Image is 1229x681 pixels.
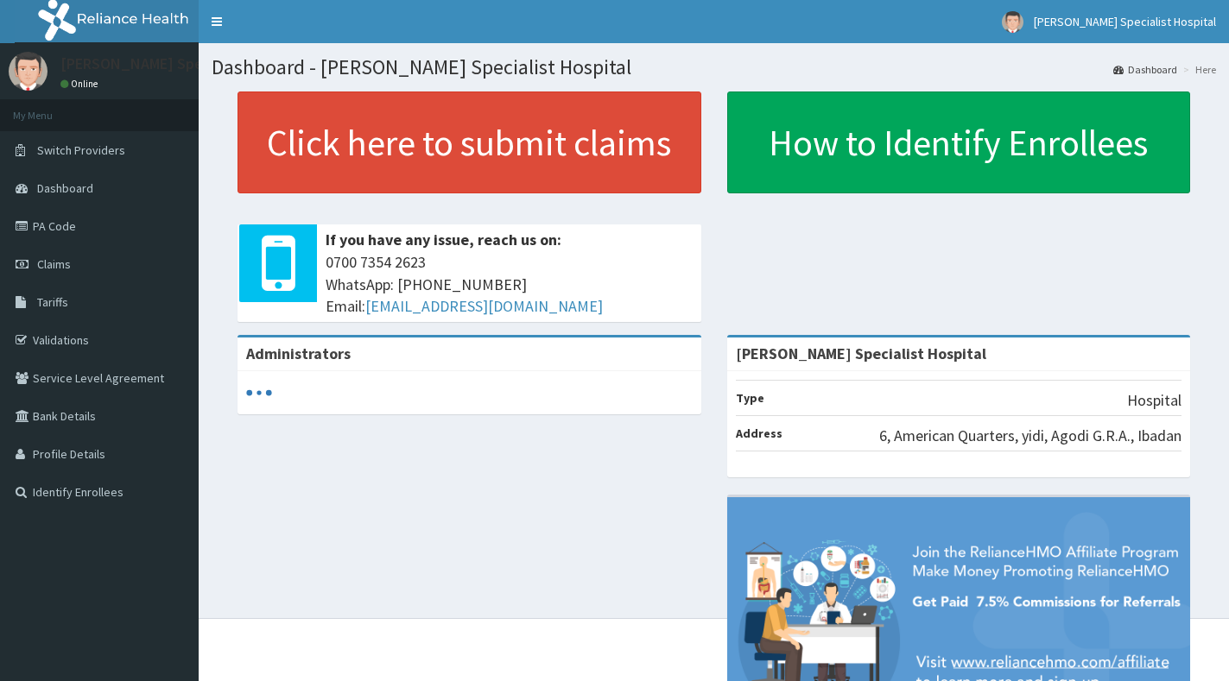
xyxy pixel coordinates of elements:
img: User Image [9,52,48,91]
span: Claims [37,256,71,272]
a: How to Identify Enrollees [727,91,1191,193]
a: Click here to submit claims [238,91,701,193]
span: Switch Providers [37,142,125,158]
p: 6, American Quarters, yidi, Agodi G.R.A., Ibadan [879,425,1181,447]
b: Administrators [246,344,351,363]
svg: audio-loading [246,380,272,406]
b: Address [736,426,782,441]
a: Dashboard [1113,62,1177,77]
span: 0700 7354 2623 WhatsApp: [PHONE_NUMBER] Email: [326,251,693,318]
p: Hospital [1127,389,1181,412]
li: Here [1179,62,1216,77]
b: If you have any issue, reach us on: [326,230,561,249]
span: Tariffs [37,294,68,310]
strong: [PERSON_NAME] Specialist Hospital [736,344,986,363]
a: Online [60,78,102,90]
span: Dashboard [37,180,93,196]
b: Type [736,390,764,406]
a: [EMAIL_ADDRESS][DOMAIN_NAME] [365,296,603,316]
img: User Image [1002,11,1023,33]
p: [PERSON_NAME] Specialist Hospital [60,56,304,72]
h1: Dashboard - [PERSON_NAME] Specialist Hospital [212,56,1216,79]
span: [PERSON_NAME] Specialist Hospital [1034,14,1216,29]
